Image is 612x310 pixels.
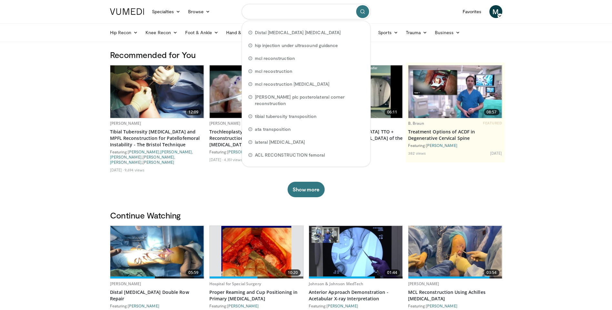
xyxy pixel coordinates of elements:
[385,109,400,115] span: 06:11
[408,65,502,118] a: 08:57
[484,269,499,276] span: 03:54
[224,157,243,162] li: 4,151 views
[426,143,457,148] a: [PERSON_NAME]
[128,304,159,308] a: [PERSON_NAME]
[110,50,502,60] h3: Recommended for You
[110,8,144,15] img: VuMedi Logo
[209,303,304,308] div: Featuring:
[110,129,204,148] a: Tibial Tuberosity [MEDICAL_DATA] and MPFL Reconstruction for Patellofemoral Instability - The Bri...
[227,150,259,154] a: [PERSON_NAME]
[110,65,204,118] a: 12:09
[385,269,400,276] span: 01:44
[426,304,457,308] a: [PERSON_NAME]
[143,160,174,164] a: [PERSON_NAME]
[160,150,192,154] a: [PERSON_NAME]
[106,26,142,39] a: Hip Recon
[255,94,364,107] span: [PERSON_NAME] plc posterolateral corner reconstruction
[125,167,145,172] li: 9,694 views
[309,281,364,286] a: Johnson & Johnson MedTech
[484,109,499,115] span: 08:57
[110,210,502,220] h3: Continue Watching
[309,226,403,278] a: 01:44
[431,26,464,39] a: Business
[210,65,303,118] img: a5e982f3-ba03-4567-8932-7fe38be711ad.620x360_q85_upscale.jpg
[148,5,185,18] a: Specialties
[255,113,316,120] span: tibial tuberosity transposition
[408,226,502,278] a: 03:54
[309,226,403,278] img: 9b277d31-7abc-4602-b756-10bc1fd5a161.620x360_q85_upscale.jpg
[309,289,403,302] a: Anterior Approach Demonstration - Acetabular X-ray Interpretation
[408,289,502,302] a: MCL Reconstruction Using Achilles [MEDICAL_DATA]
[143,155,174,159] a: [PERSON_NAME]
[227,304,259,308] a: [PERSON_NAME]
[309,303,403,308] div: Featuring:
[110,281,141,286] a: [PERSON_NAME]
[209,129,304,148] a: Trochleoplasty and a [MEDICAL_DATA] Reconstruction Using a Quadriceps [MEDICAL_DATA]
[408,226,502,278] img: 4a9c8a4b-21b0-494a-8c87-50048dd154b5.620x360_q85_upscale.jpg
[110,160,142,164] a: [PERSON_NAME]
[110,289,204,302] a: Distal [MEDICAL_DATA] Double Row Repair
[255,139,305,145] span: lateral [MEDICAL_DATA]
[287,182,325,197] button: Show more
[184,5,214,18] a: Browse
[255,42,338,49] span: hip injection under ultrasound guidance
[242,4,371,19] input: Search topics, interventions
[374,26,402,39] a: Sports
[483,121,502,125] span: FEATURED
[110,226,204,278] a: 05:59
[209,281,261,286] a: Hospital for Special Surgery
[402,26,431,39] a: Trauma
[408,281,439,286] a: [PERSON_NAME]
[408,65,502,118] img: 009a77ed-cfd7-46ce-89c5-e6e5196774e0.620x360_q85_upscale.jpg
[209,121,241,126] a: [PERSON_NAME]
[186,109,201,115] span: 12:09
[209,289,304,302] a: Proper Reaming and Cup Positioning in Primary [MEDICAL_DATA]
[255,81,329,87] span: mcl recostruction [MEDICAL_DATA]
[222,26,264,39] a: Hand & Wrist
[408,303,502,308] div: Featuring:
[210,65,303,118] a: 13:12
[186,269,201,276] span: 05:59
[221,226,292,278] img: 9ceeadf7-7a50-4be6-849f-8c42a554e74d.620x360_q85_upscale.jpg
[255,29,341,36] span: Distal [MEDICAL_DATA] [MEDICAL_DATA]
[326,304,358,308] a: [PERSON_NAME]
[181,26,222,39] a: Foot & Ankle
[408,129,502,141] a: Treatment Options of ACDF in Degenerative Cervical Spine
[408,121,425,126] a: B. Braun
[255,55,295,62] span: mcl reconstruction
[459,5,486,18] a: Favorites
[110,65,204,118] img: cab769df-a0f6-4752-92da-42e92bb4de9a.620x360_q85_upscale.jpg
[210,226,303,278] a: 10:20
[408,150,426,156] li: 382 views
[489,5,502,18] a: M
[285,269,301,276] span: 10:20
[255,152,325,158] span: ACL RECONSTRUCTION femoral
[110,149,204,165] div: Featuring: , , , , ,
[209,149,304,154] div: Featuring:
[490,150,502,156] li: [DATE]
[255,126,291,132] span: ata transposition
[209,157,223,162] li: [DATE]
[110,226,204,278] img: 7e147bb8-f4aa-462e-a539-c41c775ec9f5.620x360_q85_upscale.jpg
[110,167,124,172] li: [DATE]
[255,68,292,74] span: mcl recostruction
[408,143,502,148] div: Featuring:
[110,303,204,308] div: Featuring:
[142,26,181,39] a: Knee Recon
[128,150,159,154] a: [PERSON_NAME]
[110,121,141,126] a: [PERSON_NAME]
[110,155,142,159] a: [PERSON_NAME]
